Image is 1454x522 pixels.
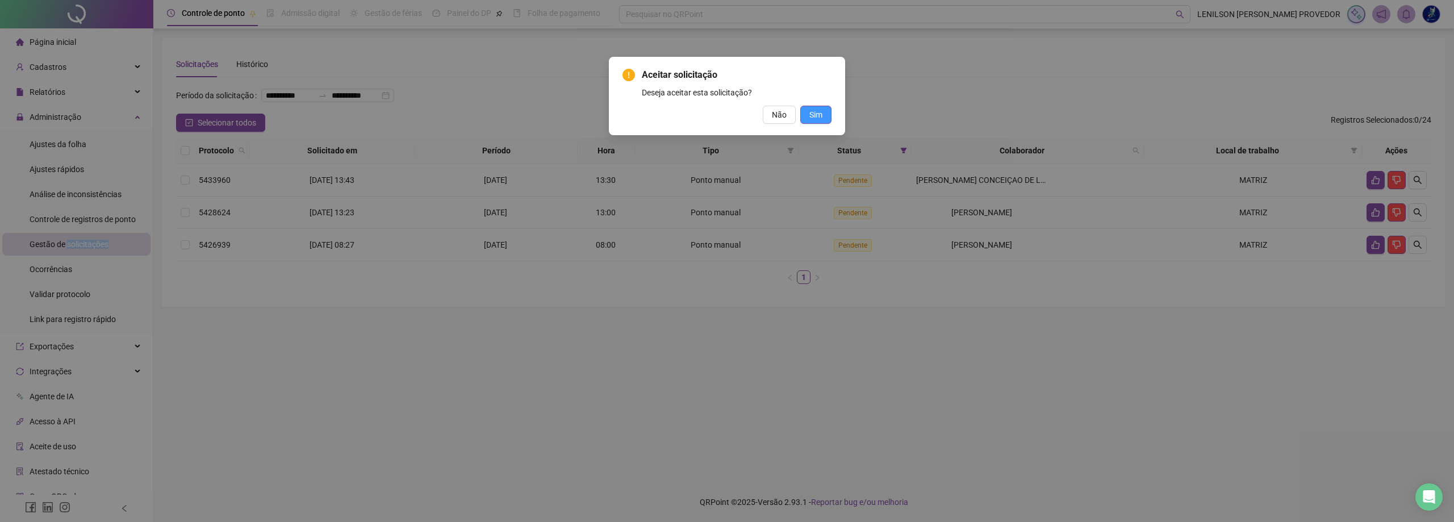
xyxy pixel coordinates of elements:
span: Não [772,108,787,121]
div: Deseja aceitar esta solicitação? [642,86,832,99]
button: Sim [800,106,832,124]
span: exclamation-circle [622,69,635,81]
button: Não [763,106,796,124]
span: Aceitar solicitação [642,68,832,82]
div: Open Intercom Messenger [1415,483,1443,511]
span: Sim [809,108,822,121]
